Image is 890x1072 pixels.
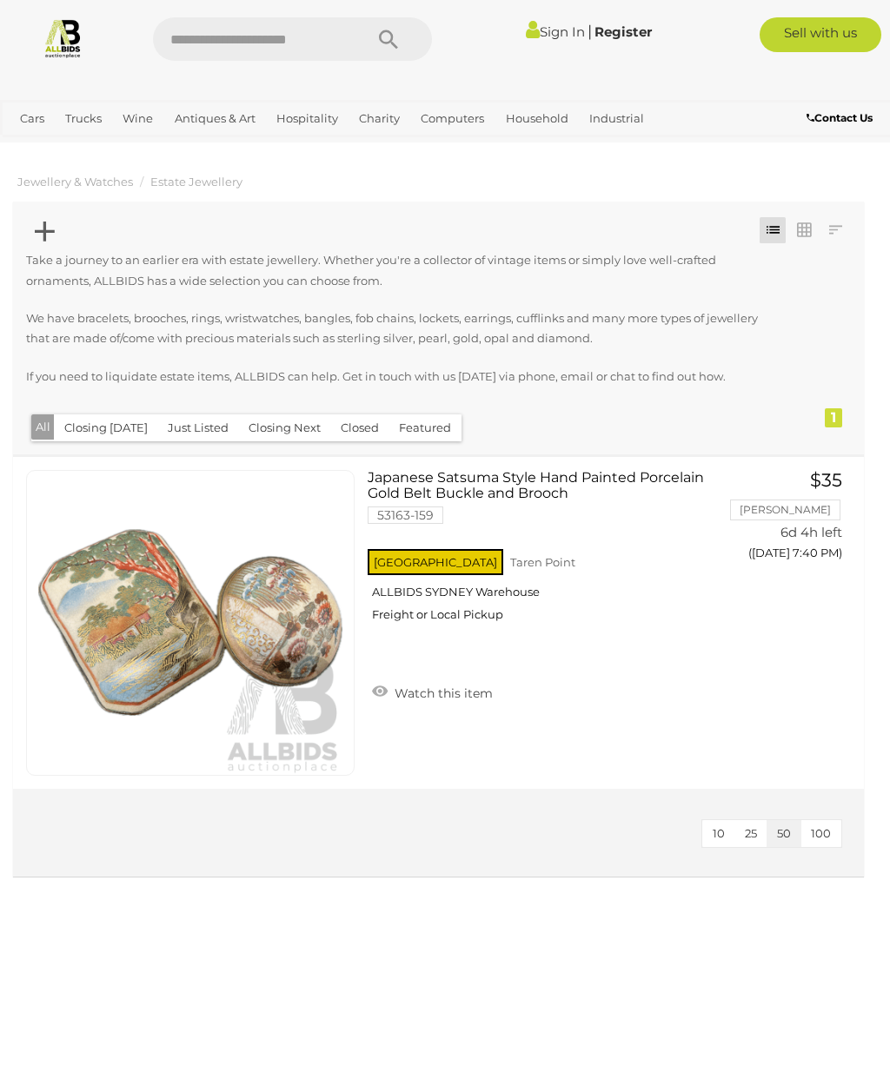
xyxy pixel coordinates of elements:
a: Japanese Satsuma Style Hand Painted Porcelain Gold Belt Buckle and Brooch 53163-159 [GEOGRAPHIC_D... [381,470,709,635]
button: 50 [767,820,801,847]
a: Sell with us [760,17,881,52]
button: 100 [800,820,841,847]
button: Featured [389,414,462,441]
a: Jewellery [13,133,81,162]
p: If you need to liquidate estate items, ALLBIDS can help. Get in touch with us [DATE] via phone, e... [26,367,769,387]
a: $35 [PERSON_NAME] 6d 4h left ([DATE] 7:40 PM) [735,470,847,570]
a: Industrial [582,104,651,133]
span: 100 [811,826,831,840]
span: 50 [777,826,791,840]
button: 25 [734,820,767,847]
span: $35 [810,469,842,491]
a: Antiques & Art [168,104,262,133]
div: 1 [825,408,842,427]
a: Cars [13,104,51,133]
a: Register [594,23,652,40]
a: Charity [352,104,407,133]
a: Sports [142,133,191,162]
a: Household [499,104,575,133]
span: 25 [745,826,757,840]
span: 10 [713,826,725,840]
b: Contact Us [807,111,873,124]
button: Closed [330,414,389,441]
img: Allbids.com.au [43,17,83,58]
a: Wine [116,104,160,133]
p: Take a journey to an earlier era with estate jewellery. Whether you're a collector of vintage ite... [26,250,769,291]
span: Watch this item [390,685,493,701]
a: Estate Jewellery [150,175,242,189]
a: Office [88,133,135,162]
a: Contact Us [807,109,877,128]
a: Computers [414,104,491,133]
button: 10 [702,820,735,847]
button: Closing [DATE] [54,414,158,441]
a: Jewellery & Watches [17,175,133,189]
button: Just Listed [157,414,239,441]
img: 53163-159f.png [38,471,342,775]
a: Sign In [526,23,585,40]
button: Search [345,17,432,61]
p: We have bracelets, brooches, rings, wristwatches, bangles, fob chains, lockets, earrings, cufflin... [26,308,769,349]
a: Trucks [58,104,109,133]
a: Watch this item [368,678,497,705]
button: Closing Next [238,414,331,441]
a: [GEOGRAPHIC_DATA] [199,133,336,162]
button: All [31,414,55,440]
a: Hospitality [269,104,345,133]
span: | [588,22,592,41]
